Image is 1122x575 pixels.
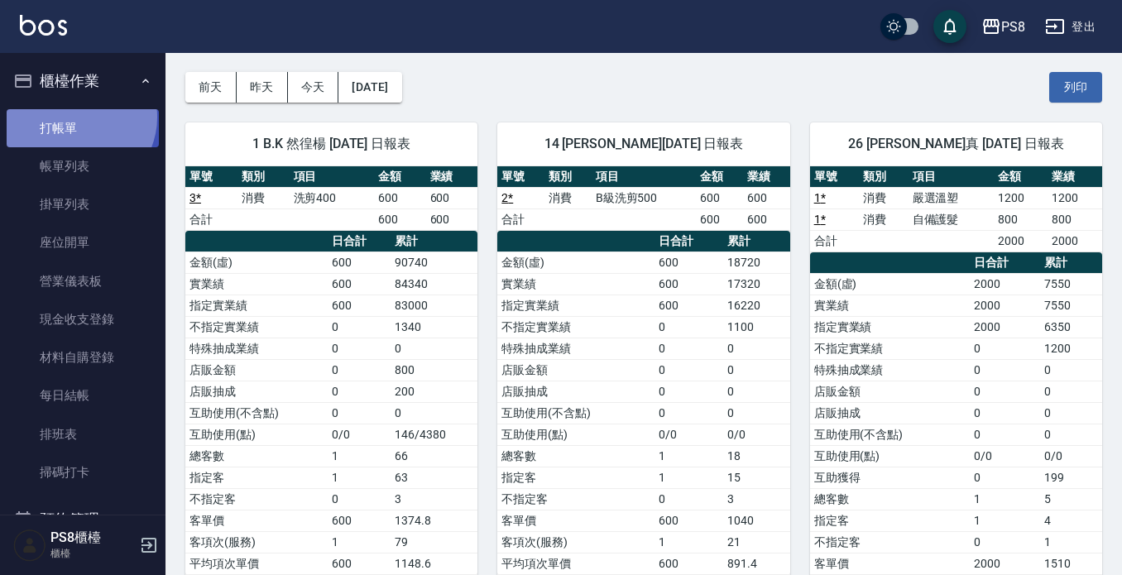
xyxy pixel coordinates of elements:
td: 66 [391,445,477,467]
button: save [933,10,966,43]
td: 600 [374,208,426,230]
td: 嚴選溫塑 [909,187,994,208]
td: 指定實業績 [185,295,328,316]
td: 互助使用(不含點) [810,424,970,445]
td: 0/0 [328,424,391,445]
td: 600 [654,295,724,316]
td: 2000 [970,316,1040,338]
span: 14 [PERSON_NAME][DATE] 日報表 [517,136,770,152]
td: 店販金額 [810,381,970,402]
td: 0 [328,488,391,510]
th: 項目 [290,166,374,188]
td: 600 [654,252,724,273]
p: 櫃檯 [50,546,135,561]
td: 1 [328,467,391,488]
td: 1510 [1040,553,1102,574]
img: Logo [20,15,67,36]
td: 指定客 [810,510,970,531]
th: 業績 [1048,166,1102,188]
td: 不指定客 [185,488,328,510]
th: 金額 [696,166,743,188]
td: 16220 [723,295,789,316]
td: 15 [723,467,789,488]
a: 材料自購登錄 [7,338,159,376]
button: [DATE] [338,72,401,103]
th: 單號 [810,166,859,188]
td: 1200 [1048,187,1102,208]
td: 90740 [391,252,477,273]
span: 1 B.K 然徨楊 [DATE] 日報表 [205,136,458,152]
td: 600 [426,187,478,208]
td: 不指定實業績 [185,316,328,338]
table: a dense table [185,166,477,231]
button: 昨天 [237,72,288,103]
td: 金額(虛) [497,252,654,273]
td: 客項次(服務) [185,531,328,553]
td: 18 [723,445,789,467]
button: 前天 [185,72,237,103]
td: 店販抽成 [810,402,970,424]
td: 合計 [185,208,237,230]
table: a dense table [497,231,789,575]
td: 600 [743,187,790,208]
td: 總客數 [185,445,328,467]
td: B級洗剪500 [592,187,697,208]
td: 實業績 [185,273,328,295]
td: 0 [970,338,1040,359]
td: 0 [723,338,789,359]
td: 83000 [391,295,477,316]
div: PS8 [1001,17,1025,37]
button: 預約管理 [7,498,159,541]
td: 特殊抽成業績 [497,338,654,359]
td: 1040 [723,510,789,531]
td: 0 [723,402,789,424]
th: 項目 [909,166,994,188]
td: 指定客 [497,467,654,488]
th: 金額 [374,166,426,188]
td: 600 [426,208,478,230]
td: 0/0 [654,424,724,445]
td: 金額(虛) [810,273,970,295]
td: 1 [970,510,1040,531]
td: 不指定客 [810,531,970,553]
td: 1100 [723,316,789,338]
td: 店販抽成 [185,381,328,402]
td: 600 [654,510,724,531]
th: 金額 [994,166,1048,188]
button: 櫃檯作業 [7,60,159,103]
td: 0 [328,402,391,424]
td: 1374.8 [391,510,477,531]
td: 0 [1040,402,1102,424]
td: 0 [970,424,1040,445]
td: 1 [328,445,391,467]
th: 單號 [497,166,544,188]
td: 79 [391,531,477,553]
td: 600 [654,553,724,574]
img: Person [13,529,46,562]
td: 互助使用(不含點) [185,402,328,424]
th: 業績 [743,166,790,188]
table: a dense table [810,166,1102,252]
td: 199 [1040,467,1102,488]
td: 1200 [994,187,1048,208]
td: 互助使用(點) [497,424,654,445]
td: 0 [391,402,477,424]
td: 0 [328,338,391,359]
td: 200 [391,381,477,402]
button: PS8 [975,10,1032,44]
td: 2000 [970,295,1040,316]
th: 日合計 [970,252,1040,274]
td: 1 [328,531,391,553]
td: 1200 [1040,338,1102,359]
td: 7550 [1040,295,1102,316]
td: 消費 [237,187,290,208]
td: 特殊抽成業績 [185,338,328,359]
td: 0 [391,338,477,359]
td: 合計 [810,230,859,252]
td: 不指定實業績 [497,316,654,338]
td: 金額(虛) [185,252,328,273]
td: 18720 [723,252,789,273]
table: a dense table [497,166,789,231]
td: 1 [1040,531,1102,553]
a: 現金收支登錄 [7,300,159,338]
